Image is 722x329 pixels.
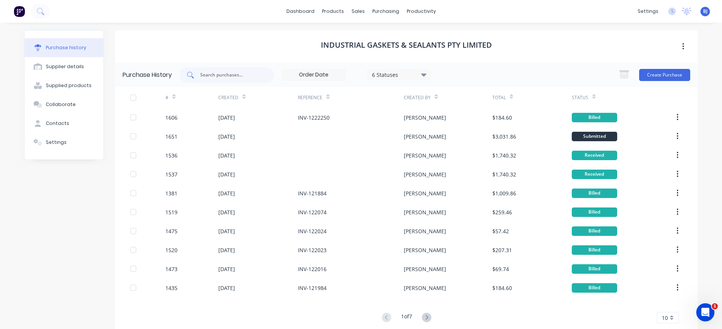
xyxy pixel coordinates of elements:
[218,265,235,273] div: [DATE]
[218,189,235,197] div: [DATE]
[321,41,492,50] h1: Industrial Gaskets & Sealants Pty Limited
[572,226,617,236] div: Billed
[318,6,348,17] div: products
[165,133,177,140] div: 1651
[199,71,262,79] input: Search purchases...
[572,207,617,217] div: Billed
[298,114,330,122] div: INV-1222250
[298,265,327,273] div: INV-122016
[492,189,516,197] div: $1,009.86
[369,6,403,17] div: purchasing
[404,227,446,235] div: [PERSON_NAME]
[662,314,668,322] span: 10
[218,208,235,216] div: [DATE]
[572,170,617,179] div: Received
[218,133,235,140] div: [DATE]
[572,189,617,198] div: Billed
[404,170,446,178] div: [PERSON_NAME]
[165,265,177,273] div: 1473
[46,44,86,51] div: Purchase history
[218,284,235,292] div: [DATE]
[46,120,69,127] div: Contacts
[165,208,177,216] div: 1519
[25,133,103,152] button: Settings
[25,114,103,133] button: Contacts
[283,6,318,17] a: dashboard
[492,133,516,140] div: $3,031.86
[25,95,103,114] button: Collaborate
[165,189,177,197] div: 1381
[165,170,177,178] div: 1537
[123,70,172,80] div: Purchase History
[404,151,446,159] div: [PERSON_NAME]
[404,246,446,254] div: [PERSON_NAME]
[46,82,92,89] div: Supplied products
[404,208,446,216] div: [PERSON_NAME]
[298,94,322,101] div: Reference
[46,101,76,108] div: Collaborate
[572,132,617,141] div: Submitted
[298,227,327,235] div: INV-122024
[298,208,327,216] div: INV-122074
[46,139,67,146] div: Settings
[404,94,431,101] div: Created By
[572,113,617,122] div: Billed
[712,303,718,309] span: 1
[218,227,235,235] div: [DATE]
[492,170,516,178] div: $1,740.32
[404,114,446,122] div: [PERSON_NAME]
[492,94,506,101] div: Total
[218,114,235,122] div: [DATE]
[703,8,708,15] span: BJ
[218,246,235,254] div: [DATE]
[218,94,238,101] div: Created
[639,69,690,81] button: Create Purchase
[348,6,369,17] div: sales
[404,284,446,292] div: [PERSON_NAME]
[572,151,617,160] div: Received
[492,227,509,235] div: $57.42
[403,6,440,17] div: productivity
[696,303,714,321] iframe: Intercom live chat
[165,94,168,101] div: #
[572,264,617,274] div: Billed
[25,38,103,57] button: Purchase history
[572,245,617,255] div: Billed
[165,246,177,254] div: 1520
[492,151,516,159] div: $1,740.32
[25,57,103,76] button: Supplier details
[404,265,446,273] div: [PERSON_NAME]
[404,189,446,197] div: [PERSON_NAME]
[298,246,327,254] div: INV-122023
[492,246,512,254] div: $207.31
[218,151,235,159] div: [DATE]
[14,6,25,17] img: Factory
[572,94,588,101] div: Status
[165,151,177,159] div: 1536
[218,170,235,178] div: [DATE]
[165,227,177,235] div: 1475
[634,6,662,17] div: settings
[165,114,177,122] div: 1606
[25,76,103,95] button: Supplied products
[282,69,345,81] input: Order Date
[298,189,327,197] div: INV-121884
[572,283,617,293] div: Billed
[401,312,412,323] div: 1 of 7
[46,63,84,70] div: Supplier details
[165,284,177,292] div: 1435
[404,133,446,140] div: [PERSON_NAME]
[492,284,512,292] div: $184.60
[372,70,426,78] div: 6 Statuses
[492,114,512,122] div: $184.60
[492,265,509,273] div: $69.74
[298,284,327,292] div: INV-121984
[492,208,512,216] div: $259.46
